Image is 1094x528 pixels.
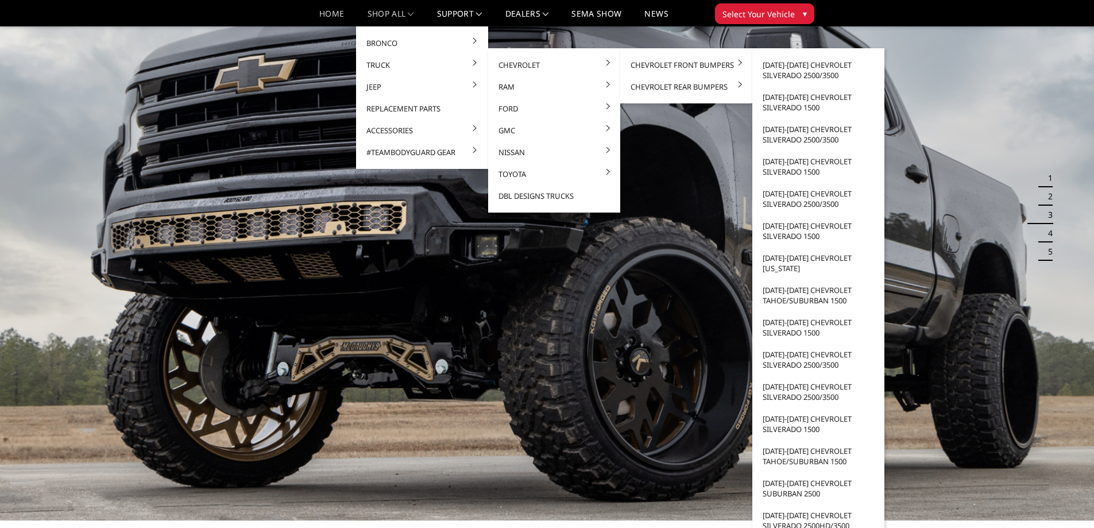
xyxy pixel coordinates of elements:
[571,10,621,26] a: SEMA Show
[505,10,549,26] a: Dealers
[493,185,616,207] a: DBL Designs Trucks
[722,8,795,20] span: Select Your Vehicle
[368,10,414,26] a: shop all
[493,98,616,120] a: Ford
[361,141,484,163] a: #TeamBodyguard Gear
[757,215,880,247] a: [DATE]-[DATE] Chevrolet Silverado 1500
[803,7,807,20] span: ▾
[493,120,616,141] a: GMC
[715,3,814,24] button: Select Your Vehicle
[757,183,880,215] a: [DATE]-[DATE] Chevrolet Silverado 2500/3500
[757,376,880,408] a: [DATE]-[DATE] Chevrolet Silverado 2500/3500
[625,54,748,76] a: Chevrolet Front Bumpers
[1041,169,1053,187] button: 1 of 5
[757,311,880,344] a: [DATE]-[DATE] Chevrolet Silverado 1500
[361,120,484,141] a: Accessories
[1041,187,1053,206] button: 2 of 5
[757,86,880,118] a: [DATE]-[DATE] Chevrolet Silverado 1500
[644,10,668,26] a: News
[437,10,482,26] a: Support
[757,440,880,472] a: [DATE]-[DATE] Chevrolet Tahoe/Suburban 1500
[361,54,484,76] a: Truck
[319,10,344,26] a: Home
[757,344,880,376] a: [DATE]-[DATE] Chevrolet Silverado 2500/3500
[1041,206,1053,224] button: 3 of 5
[757,408,880,440] a: [DATE]-[DATE] Chevrolet Silverado 1500
[361,76,484,98] a: Jeep
[625,76,748,98] a: Chevrolet Rear Bumpers
[493,141,616,163] a: Nissan
[493,54,616,76] a: Chevrolet
[1041,242,1053,261] button: 5 of 5
[361,98,484,120] a: Replacement Parts
[493,163,616,185] a: Toyota
[757,472,880,504] a: [DATE]-[DATE] Chevrolet Suburban 2500
[493,76,616,98] a: Ram
[757,279,880,311] a: [DATE]-[DATE] Chevrolet Tahoe/Suburban 1500
[1041,224,1053,242] button: 4 of 5
[757,118,880,151] a: [DATE]-[DATE] Chevrolet Silverado 2500/3500
[757,151,880,183] a: [DATE]-[DATE] Chevrolet Silverado 1500
[757,247,880,279] a: [DATE]-[DATE] Chevrolet [US_STATE]
[757,54,880,86] a: [DATE]-[DATE] Chevrolet Silverado 2500/3500
[361,32,484,54] a: Bronco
